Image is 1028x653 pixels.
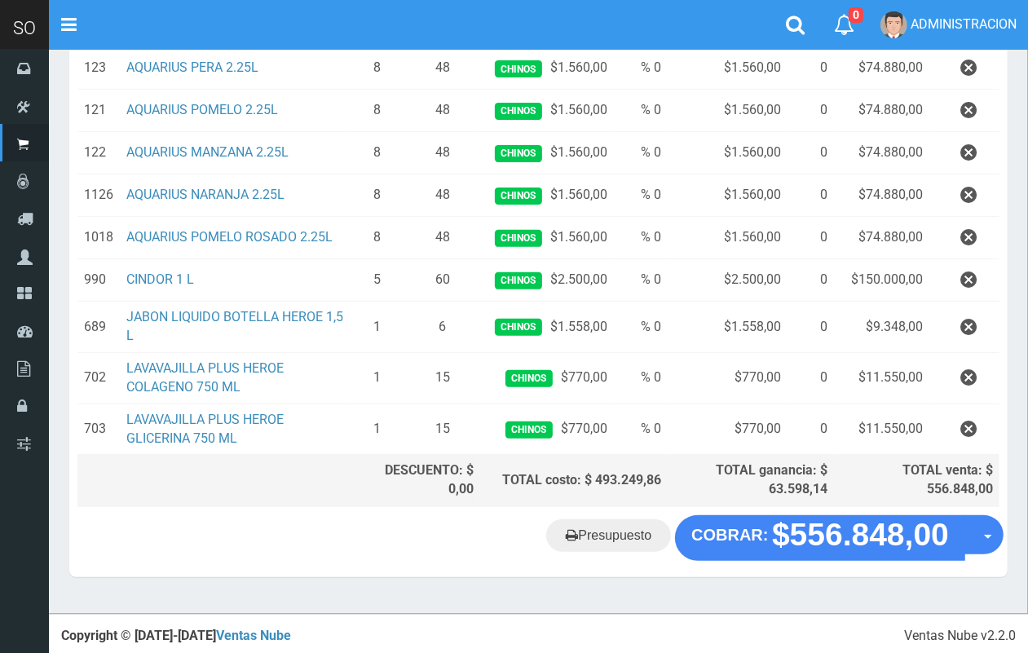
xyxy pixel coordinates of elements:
a: AQUARIUS POMELO 2.25L [126,102,278,117]
td: % 0 [614,302,668,353]
td: % 0 [614,404,668,455]
td: 15 [404,353,480,404]
td: % 0 [614,217,668,259]
div: TOTAL ganancia: $ 63.598,14 [674,461,828,499]
td: 48 [404,90,480,132]
td: $1.558,00 [668,302,788,353]
td: 703 [77,404,120,455]
td: % 0 [614,353,668,404]
span: Chinos [495,319,541,336]
span: Chinos [495,188,541,205]
td: $1.560,00 [480,174,613,217]
td: 1 [351,353,404,404]
td: 0 [788,217,834,259]
span: Chinos [495,60,541,77]
td: 8 [351,90,404,132]
td: $150.000,00 [834,259,929,302]
td: % 0 [614,90,668,132]
td: $1.560,00 [480,132,613,174]
td: 0 [788,259,834,302]
td: 0 [788,302,834,353]
td: $2.500,00 [480,259,613,302]
td: 0 [788,353,834,404]
td: $11.550,00 [834,404,929,455]
td: 990 [77,259,120,302]
td: $770,00 [480,353,613,404]
a: LAVAVAJILLA PLUS HEROE COLAGENO 750 ML [126,360,284,395]
span: Chinos [505,421,552,439]
td: $1.560,00 [668,46,788,90]
strong: Copyright © [DATE]-[DATE] [61,628,291,643]
div: TOTAL costo: $ 493.249,86 [487,471,661,490]
a: AQUARIUS POMELO ROSADO 2.25L [126,229,333,245]
td: 8 [351,174,404,217]
td: $74.880,00 [834,174,929,217]
a: AQUARIUS PERA 2.25L [126,60,258,75]
td: 8 [351,132,404,174]
td: % 0 [614,174,668,217]
td: 48 [404,46,480,90]
td: $2.500,00 [668,259,788,302]
td: 0 [788,132,834,174]
span: 0 [849,7,863,23]
td: % 0 [614,46,668,90]
td: 1 [351,302,404,353]
a: JABON LIQUIDO BOTELLA HEROE 1,5 L [126,309,343,343]
td: 60 [404,259,480,302]
td: $1.560,00 [668,90,788,132]
td: $770,00 [668,353,788,404]
td: $74.880,00 [834,90,929,132]
td: $9.348,00 [834,302,929,353]
div: TOTAL venta: $ 556.848,00 [840,461,993,499]
a: AQUARIUS NARANJA 2.25L [126,187,285,202]
td: $770,00 [668,404,788,455]
td: $1.560,00 [668,217,788,259]
td: 121 [77,90,120,132]
td: $74.880,00 [834,46,929,90]
button: COBRAR: $556.848,00 [675,515,965,561]
td: % 0 [614,259,668,302]
td: $1.560,00 [480,217,613,259]
strong: $556.848,00 [772,517,949,552]
td: % 0 [614,132,668,174]
td: 1018 [77,217,120,259]
a: CINDOR 1 L [126,271,194,287]
div: DESCUENTO: $ 0,00 [357,461,474,499]
a: Ventas Nube [216,628,291,643]
td: $1.560,00 [480,90,613,132]
span: Chinos [495,230,541,247]
td: 48 [404,174,480,217]
span: Chinos [495,272,541,289]
td: 123 [77,46,120,90]
span: Chinos [495,103,541,120]
td: $1.560,00 [668,174,788,217]
td: 122 [77,132,120,174]
td: 15 [404,404,480,455]
td: 0 [788,404,834,455]
td: 702 [77,353,120,404]
td: 8 [351,217,404,259]
td: 1126 [77,174,120,217]
td: 0 [788,174,834,217]
td: 0 [788,90,834,132]
td: $770,00 [480,404,613,455]
img: User Image [880,11,907,38]
a: LAVAVAJILLA PLUS HEROE GLICERINA 750 ML [126,412,284,446]
div: Ventas Nube v2.2.0 [904,627,1016,646]
td: $1.558,00 [480,302,613,353]
td: $1.560,00 [480,46,613,90]
td: 689 [77,302,120,353]
td: $1.560,00 [668,132,788,174]
td: 6 [404,302,480,353]
td: $11.550,00 [834,353,929,404]
span: Chinos [505,370,552,387]
strong: COBRAR: [691,526,768,544]
td: 48 [404,132,480,174]
td: $74.880,00 [834,217,929,259]
td: 48 [404,217,480,259]
span: Chinos [495,145,541,162]
td: 1 [351,404,404,455]
td: 0 [788,46,834,90]
td: 8 [351,46,404,90]
a: Presupuesto [546,519,671,552]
